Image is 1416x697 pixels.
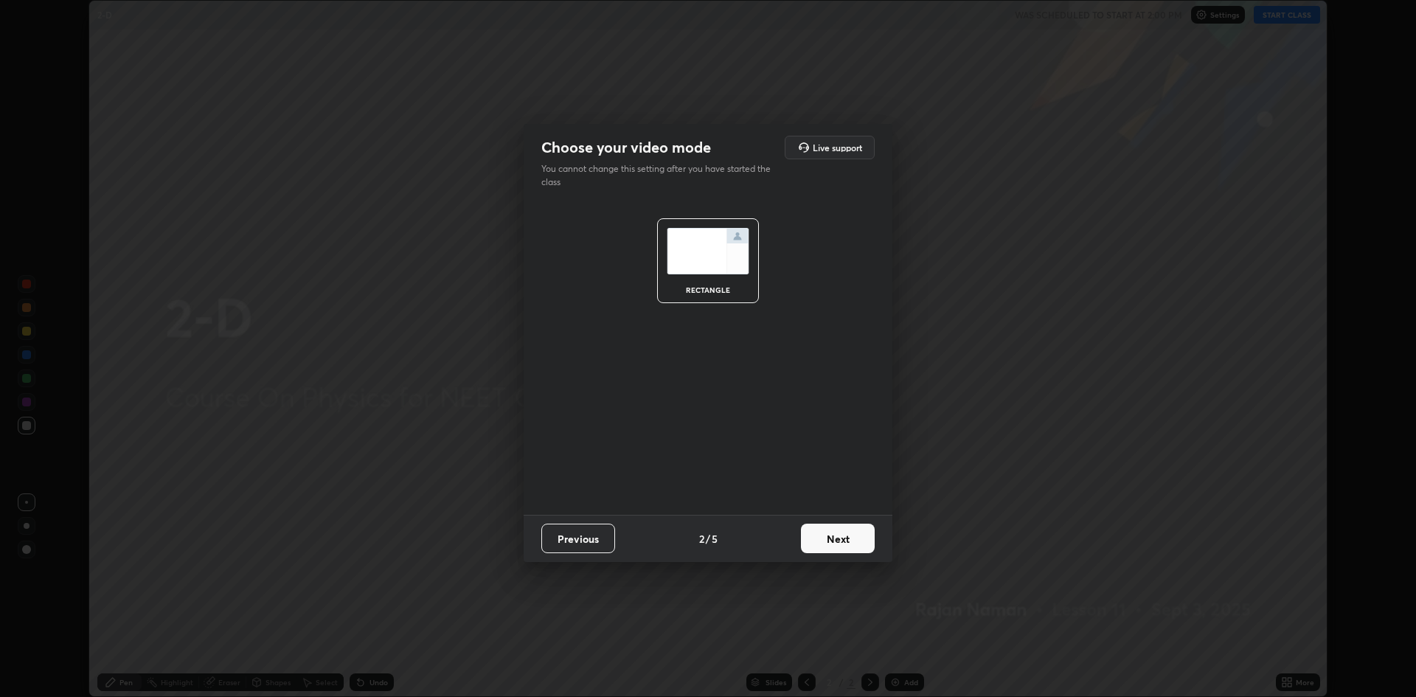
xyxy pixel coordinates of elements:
[801,524,875,553] button: Next
[678,286,737,294] div: rectangle
[813,143,862,152] h5: Live support
[706,531,710,547] h4: /
[541,162,780,189] p: You cannot change this setting after you have started the class
[712,531,718,547] h4: 5
[699,531,704,547] h4: 2
[541,138,711,157] h2: Choose your video mode
[667,228,749,274] img: normalScreenIcon.ae25ed63.svg
[541,524,615,553] button: Previous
